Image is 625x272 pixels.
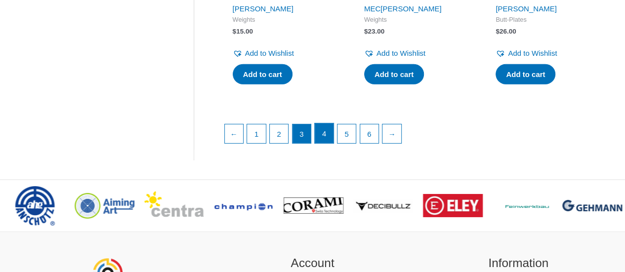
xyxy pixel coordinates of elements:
span: Add to Wishlist [508,49,557,57]
span: Add to Wishlist [376,49,425,57]
a: Page 4 [315,123,333,143]
a: ← [225,124,244,143]
a: [PERSON_NAME] [233,4,293,13]
a: Add to cart: “GSP500 Weight Bar 20g” [233,64,292,85]
bdi: 23.00 [364,28,384,35]
a: → [382,124,401,143]
nav: Product Pagination [224,123,609,149]
span: Page 3 [292,124,311,143]
bdi: 15.00 [233,28,253,35]
span: $ [233,28,237,35]
span: Weights [233,16,336,24]
a: Page 2 [270,124,289,143]
img: brand logo [423,194,483,217]
span: Weights [364,16,468,24]
a: Page 1 [247,124,266,143]
span: $ [496,28,500,35]
a: Page 6 [360,124,379,143]
bdi: 26.00 [496,28,516,35]
a: MEC [364,4,380,13]
span: Add to Wishlist [245,49,294,57]
a: Add to cart: “Rod Weight 30g” [364,64,424,85]
a: Add to Wishlist [364,46,425,60]
span: $ [364,28,368,35]
a: Add to cart: “Walther Butt plate rod” [496,64,555,85]
a: Add to Wishlist [233,46,294,60]
span: Butt-Plates [496,16,599,24]
a: Page 5 [337,124,356,143]
a: [PERSON_NAME] [496,4,556,13]
a: [PERSON_NAME] [380,4,441,13]
a: Add to Wishlist [496,46,557,60]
